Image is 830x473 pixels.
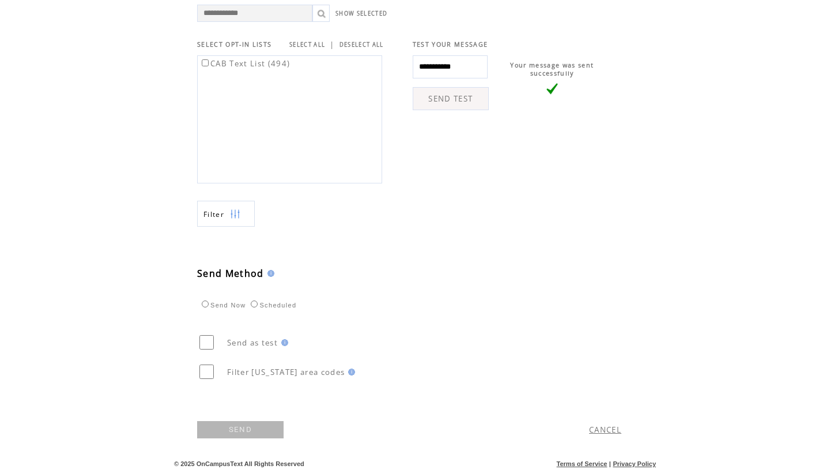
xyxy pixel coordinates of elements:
[546,83,558,95] img: vLarge.png
[199,58,290,69] label: CAB Text List (494)
[197,201,255,227] a: Filter
[251,301,258,307] input: Scheduled
[613,460,656,467] a: Privacy Policy
[609,460,611,467] span: |
[345,369,355,376] img: help.gif
[413,40,488,48] span: TEST YOUR MESSAGE
[199,302,246,309] label: Send Now
[510,61,594,77] span: Your message was sent successfully
[589,425,621,435] a: CANCEL
[227,337,278,348] span: Send as test
[227,367,345,377] span: Filter [US_STATE] area codes
[413,87,489,110] a: SEND TEST
[197,267,264,280] span: Send Method
[264,270,274,277] img: help.gif
[557,460,608,467] a: Terms of Service
[203,209,224,219] span: Show filters
[202,301,209,307] input: Send Now
[230,201,240,227] img: filters.png
[202,59,209,66] input: CAB Text List (494)
[197,421,284,438] a: SEND
[335,10,387,17] a: SHOW SELECTED
[330,39,334,50] span: |
[278,339,288,346] img: help.gif
[197,40,271,48] span: SELECT OPT-IN LISTS
[339,41,384,48] a: DESELECT ALL
[248,302,296,309] label: Scheduled
[289,41,325,48] a: SELECT ALL
[174,460,304,467] span: © 2025 OnCampusText All Rights Reserved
